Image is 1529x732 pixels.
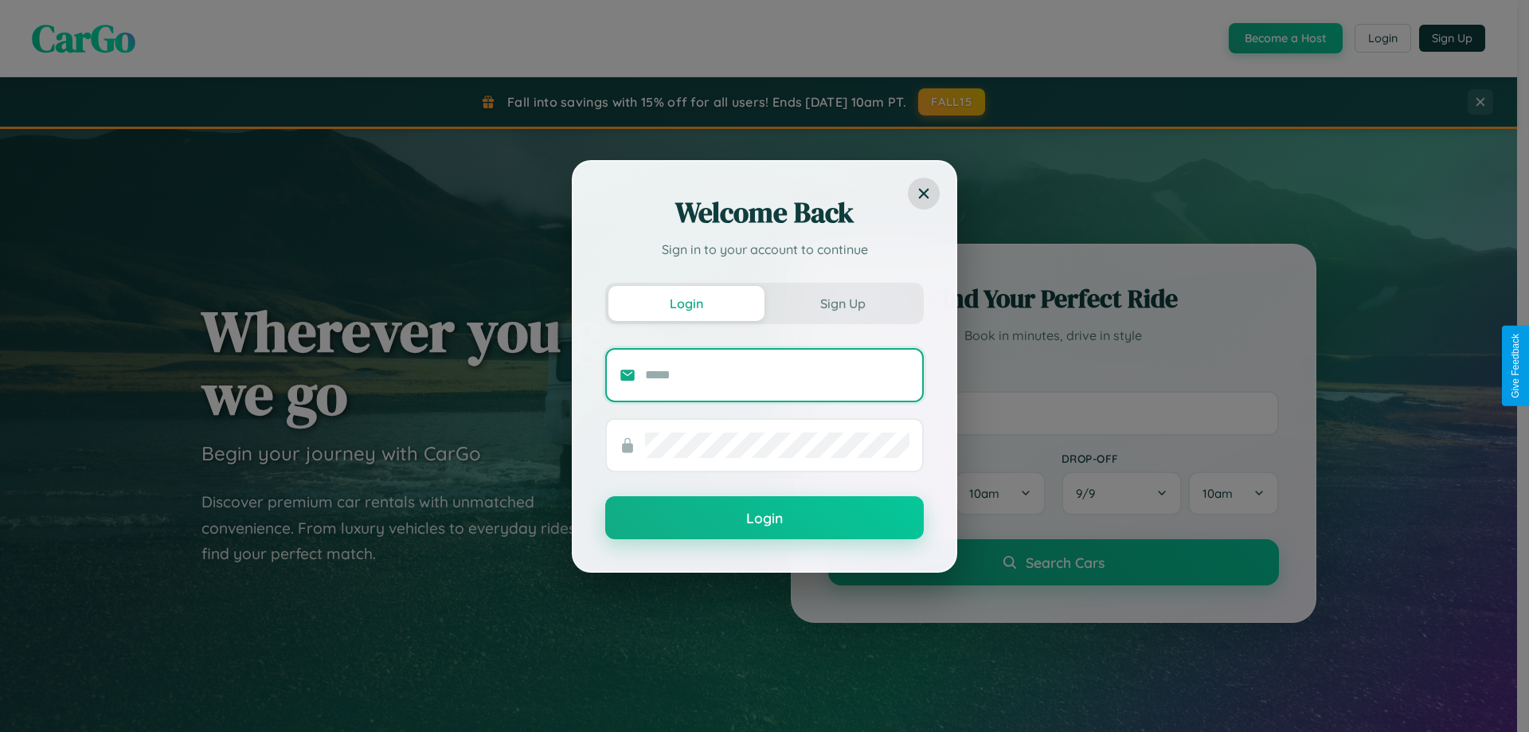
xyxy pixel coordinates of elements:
[764,286,921,321] button: Sign Up
[608,286,764,321] button: Login
[1510,334,1521,398] div: Give Feedback
[605,496,924,539] button: Login
[605,240,924,259] p: Sign in to your account to continue
[605,194,924,232] h2: Welcome Back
